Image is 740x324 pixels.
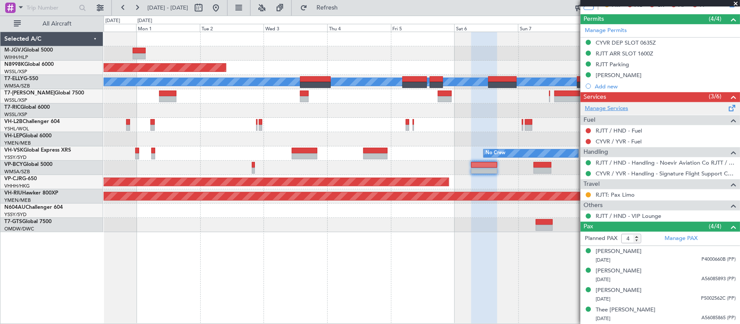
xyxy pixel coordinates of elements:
span: Pax [584,222,593,232]
span: Others [584,201,603,211]
a: OMDW/DWC [4,226,34,232]
span: VH-RIU [4,191,22,196]
span: [DATE] [596,257,610,263]
a: RJTT / HND - Handling - Noevir Aviation Co RJTT / HND [596,159,736,166]
a: CYVR / YVR - Handling - Signature Flight Support CYVR / YVR [596,170,736,177]
span: Services [584,92,606,102]
div: Tue 2 [200,24,264,32]
span: VH-VSK [4,148,23,153]
a: WSSL/XSP [4,111,27,118]
a: N8998KGlobal 6000 [4,62,54,67]
span: T7-[PERSON_NAME] [4,91,55,96]
a: VP-CJRG-650 [4,176,37,181]
div: Sun 31 [73,24,137,32]
div: [PERSON_NAME] [596,247,642,256]
span: T7-ELLY [4,76,23,81]
a: YSHL/WOL [4,126,29,132]
a: VP-BCYGlobal 5000 [4,162,52,167]
span: Refresh [309,5,346,11]
a: T7-RICGlobal 6000 [4,105,50,110]
span: [DATE] [596,276,610,283]
div: Sat 6 [454,24,518,32]
div: Wed 3 [264,24,327,32]
a: YSSY/SYD [4,211,26,218]
a: RJTT / HND - VIP Lounge [596,212,661,220]
a: WSSL/XSP [4,97,27,104]
a: WMSA/SZB [4,83,30,89]
a: T7-GTSGlobal 7500 [4,219,52,224]
a: N604AUChallenger 604 [4,205,63,210]
a: VHHH/HKG [4,183,30,189]
span: (4/4) [709,222,721,231]
span: M-JGVJ [4,48,23,53]
a: M-JGVJGlobal 5000 [4,48,53,53]
span: [DATE] [596,296,610,302]
span: [DATE] - [DATE] [147,4,188,12]
div: [PERSON_NAME] [596,267,642,275]
a: CYVR / YVR - Fuel [596,138,642,145]
div: [PERSON_NAME] [596,286,642,295]
div: [DATE] [137,17,152,25]
span: VH-LEP [4,133,22,139]
a: Manage Services [585,104,628,113]
a: WIHH/HLP [4,54,28,61]
a: WMSA/SZB [4,168,30,175]
span: T7-GTS [4,219,22,224]
a: YMEN/MEB [4,140,31,146]
div: Thu 4 [327,24,391,32]
span: Permits [584,14,604,24]
div: Mon 1 [136,24,200,32]
a: RJTT: Pax Limo [596,191,635,198]
div: No Crew [486,147,506,160]
a: VH-VSKGlobal Express XRS [4,148,71,153]
a: T7-ELLYG-550 [4,76,38,81]
button: Refresh [296,1,348,15]
div: Thee [PERSON_NAME] [596,306,655,314]
label: Planned PAX [585,234,617,243]
span: P4000660B (PP) [701,256,736,263]
span: N604AU [4,205,26,210]
div: RJTT ARR SLOT 1600Z [596,50,653,57]
span: (3/6) [709,92,721,101]
span: A56085893 (PP) [701,275,736,283]
span: Handling [584,147,608,157]
span: All Aircraft [23,21,91,27]
a: YSSY/SYD [4,154,26,161]
div: Fri 5 [391,24,455,32]
input: Trip Number [26,1,76,14]
a: VH-LEPGlobal 6000 [4,133,52,139]
a: RJTT / HND - Fuel [596,127,642,134]
a: WSSL/XSP [4,68,27,75]
div: [DATE] [105,17,120,25]
span: VP-CJR [4,176,22,181]
span: N8998K [4,62,24,67]
a: Manage PAX [665,234,698,243]
a: VH-L2BChallenger 604 [4,119,60,124]
div: Add new [595,83,736,90]
span: Travel [584,179,600,189]
a: YMEN/MEB [4,197,31,204]
span: T7-RIC [4,105,20,110]
div: Sun 7 [518,24,582,32]
div: [PERSON_NAME] [596,71,642,79]
a: T7-[PERSON_NAME]Global 7500 [4,91,84,96]
span: VP-BCY [4,162,23,167]
span: (4/4) [709,14,721,23]
span: A56085865 (PP) [701,314,736,322]
a: Manage Permits [585,26,627,35]
button: All Aircraft [10,17,94,31]
span: Fuel [584,115,595,125]
span: VH-L2B [4,119,23,124]
span: [DATE] [596,315,610,322]
span: P5002562C (PP) [701,295,736,302]
div: RJTT Parking [596,61,629,68]
div: CYVR DEP SLOT 0635Z [596,39,656,46]
a: VH-RIUHawker 800XP [4,191,58,196]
